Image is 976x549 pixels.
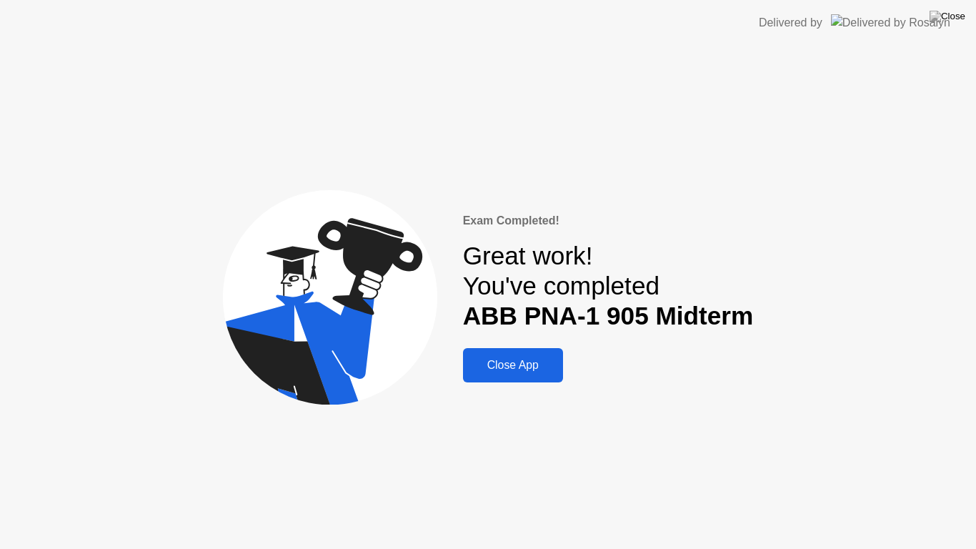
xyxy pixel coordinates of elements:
img: Delivered by Rosalyn [831,14,950,31]
div: Close App [467,359,559,372]
button: Close App [463,348,563,382]
div: Great work! You've completed [463,241,754,332]
div: Exam Completed! [463,212,754,229]
div: Delivered by [759,14,822,31]
b: ABB PNA-1 905 Midterm [463,302,754,330]
img: Close [930,11,965,22]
